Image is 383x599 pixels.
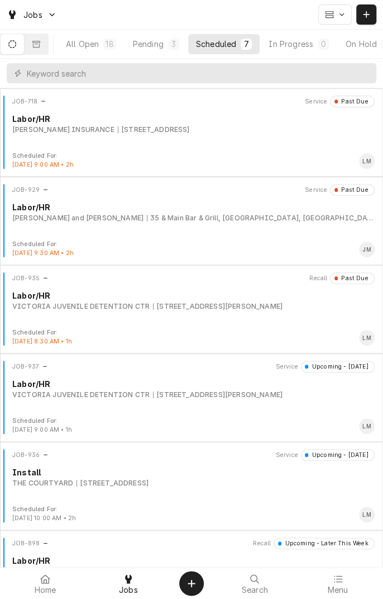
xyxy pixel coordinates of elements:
div: Object ID [12,97,37,106]
button: Create Object [179,571,204,596]
div: Card Header Secondary Content [309,272,375,284]
div: Card Header Secondary Content [305,184,375,195]
div: Card Footer [4,417,379,435]
div: Object Title [12,466,375,478]
div: Card Body [4,201,379,223]
div: Object Title [12,555,375,567]
div: Object Subtext Primary [12,125,114,135]
div: Card Header Secondary Content [276,449,375,460]
div: Object Extra Context Footer Value [12,514,76,523]
div: LM [359,418,375,434]
div: Object Subtext Primary [12,390,150,400]
div: Object Extra Context Header [305,97,327,106]
div: Card Footer Extra Context [12,505,76,523]
div: Past Due [338,97,368,106]
div: Card Footer Extra Context [12,240,74,258]
div: Object ID [12,539,40,548]
div: Card Header [4,184,379,195]
div: Object Extra Context Footer Label [12,240,74,249]
div: Object Extra Context Header [276,362,298,371]
div: Object Extra Context Footer Value [12,161,74,169]
div: Card Header [4,537,379,549]
div: Past Due [338,186,368,195]
div: Card Footer Extra Context [12,152,74,169]
div: Card Header Secondary Content [305,96,375,107]
div: Object Subtext Primary [12,478,73,488]
div: Card Footer Primary Content [359,418,375,434]
div: Card Header Secondary Content [253,537,375,549]
span: [DATE] 8:30 AM • 1h [12,338,72,345]
div: 0 [320,38,327,50]
div: Object Extra Context Footer Value [12,337,72,346]
div: Card Body [4,113,379,135]
div: Object Extra Context Header [305,186,327,195]
div: Card Footer [4,152,379,169]
span: Menu [327,586,348,595]
div: Object Title [12,290,375,301]
div: Object Title [12,201,375,213]
input: Keyword search [27,63,371,83]
div: Object Status [301,449,375,460]
div: Jason Marroquin's Avatar [359,242,375,257]
div: 7 [243,38,250,50]
div: Object Extra Context Footer Value [12,249,74,258]
div: Card Footer Extra Context [12,417,72,435]
div: Pending [133,38,164,50]
div: Past Due [338,274,368,283]
div: LM [359,330,375,346]
div: In Progress [269,38,313,50]
div: Card Header [4,272,379,284]
div: LM [359,153,375,169]
div: Card Footer Primary Content [359,330,375,346]
div: Card Header Secondary Content [276,361,375,372]
div: Card Body [4,466,379,488]
div: Object Subtext [12,390,375,400]
div: Card Footer [4,328,379,346]
span: [DATE] 10:00 AM • 2h [12,515,76,522]
div: Upcoming - Later This Week [281,539,368,548]
div: Card Header Primary Content [12,272,49,284]
div: Object Extra Context Header [309,274,327,283]
div: Object Status [330,184,375,195]
div: All Open [66,38,99,50]
div: Object Subtext Primary [12,301,150,312]
div: 3 [170,38,177,50]
span: Jobs [119,586,138,595]
a: Home [4,570,87,597]
span: Jobs [23,9,42,21]
div: Card Footer [4,240,379,258]
a: Search [214,570,296,597]
div: Card Footer Primary Content [359,507,375,522]
div: Object Subtext [12,478,375,488]
div: Card Footer Primary Content [359,242,375,257]
div: Object Subtext [12,301,375,312]
div: Card Header [4,96,379,107]
div: Object Status [330,272,375,284]
a: Menu [297,570,379,597]
div: Card Header Primary Content [12,361,48,372]
a: Jobs [88,570,170,597]
div: Card Header Primary Content [12,449,49,460]
div: Object Subtext Secondary [118,125,190,135]
div: Card Body [4,378,379,400]
div: Upcoming - [DATE] [308,362,368,371]
div: Object Subtext Secondary [147,213,375,223]
div: Object Extra Context Footer Label [12,328,72,337]
div: Longino Monroe's Avatar [359,153,375,169]
div: Card Header [4,449,379,460]
div: Card Body [4,290,379,312]
span: Home [35,586,56,595]
div: Longino Monroe's Avatar [359,507,375,522]
div: Object ID [12,274,40,283]
div: Object Status [301,361,375,372]
div: Object Subtext Primary [12,213,143,223]
div: Object Extra Context Header [276,451,298,460]
div: Scheduled [196,38,236,50]
div: On Hold [346,38,377,50]
div: Longino Monroe's Avatar [359,418,375,434]
span: [DATE] 9:00 AM • 2h [12,161,74,168]
div: Card Footer Extra Context [12,328,72,346]
div: Object Title [12,378,375,390]
div: Card Footer Primary Content [359,153,375,169]
div: Object Subtext Secondary [76,478,149,488]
